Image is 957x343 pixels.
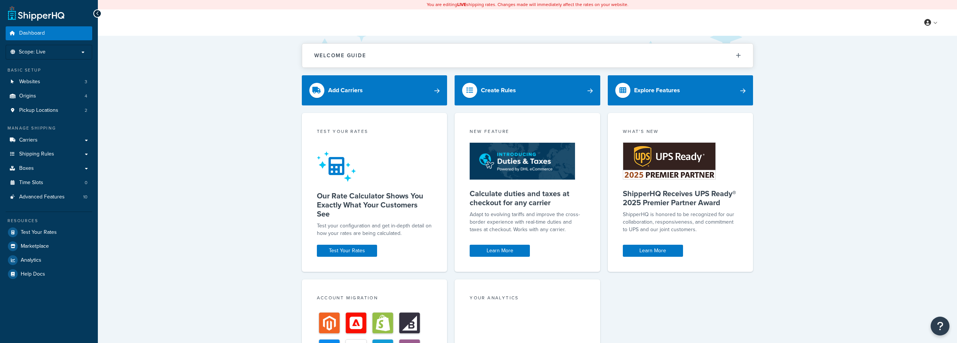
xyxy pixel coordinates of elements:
[6,89,92,103] a: Origins4
[85,180,87,186] span: 0
[19,137,38,143] span: Carriers
[328,85,363,96] div: Add Carriers
[470,294,585,303] div: Your Analytics
[21,243,49,250] span: Marketplace
[19,30,45,37] span: Dashboard
[457,1,466,8] b: LIVE
[470,189,585,207] h5: Calculate duties and taxes at checkout for any carrier
[6,176,92,190] a: Time Slots0
[85,79,87,85] span: 3
[6,190,92,204] a: Advanced Features10
[6,147,92,161] a: Shipping Rules
[85,93,87,99] span: 4
[6,104,92,117] li: Pickup Locations
[85,107,87,114] span: 2
[6,267,92,281] a: Help Docs
[19,49,46,55] span: Scope: Live
[931,317,949,335] button: Open Resource Center
[6,176,92,190] li: Time Slots
[6,104,92,117] a: Pickup Locations2
[6,190,92,204] li: Advanced Features
[19,194,65,200] span: Advanced Features
[19,107,58,114] span: Pickup Locations
[83,194,87,200] span: 10
[623,211,738,233] p: ShipperHQ is honored to be recognized for our collaboration, responsiveness, and commitment to UP...
[317,128,432,137] div: Test your rates
[19,165,34,172] span: Boxes
[6,125,92,131] div: Manage Shipping
[21,229,57,236] span: Test Your Rates
[470,245,530,257] a: Learn More
[19,151,54,157] span: Shipping Rules
[481,85,516,96] div: Create Rules
[6,89,92,103] li: Origins
[317,191,432,218] h5: Our Rate Calculator Shows You Exactly What Your Customers See
[623,189,738,207] h5: ShipperHQ Receives UPS Ready® 2025 Premier Partner Award
[21,271,45,277] span: Help Docs
[317,294,432,303] div: Account Migration
[314,53,366,58] h2: Welcome Guide
[6,75,92,89] li: Websites
[623,128,738,137] div: What's New
[19,93,36,99] span: Origins
[6,226,92,239] a: Test Your Rates
[6,218,92,224] div: Resources
[608,75,753,105] a: Explore Features
[6,162,92,175] a: Boxes
[302,44,753,67] button: Welcome Guide
[19,180,43,186] span: Time Slots
[21,257,41,264] span: Analytics
[302,75,447,105] a: Add Carriers
[6,26,92,40] a: Dashboard
[455,75,600,105] a: Create Rules
[623,245,683,257] a: Learn More
[470,211,585,233] p: Adapt to evolving tariffs and improve the cross-border experience with real-time duties and taxes...
[6,133,92,147] a: Carriers
[6,67,92,73] div: Basic Setup
[19,79,40,85] span: Websites
[317,245,377,257] a: Test Your Rates
[6,239,92,253] a: Marketplace
[634,85,680,96] div: Explore Features
[317,222,432,237] div: Test your configuration and get in-depth detail on how your rates are being calculated.
[470,128,585,137] div: New Feature
[6,253,92,267] a: Analytics
[6,75,92,89] a: Websites3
